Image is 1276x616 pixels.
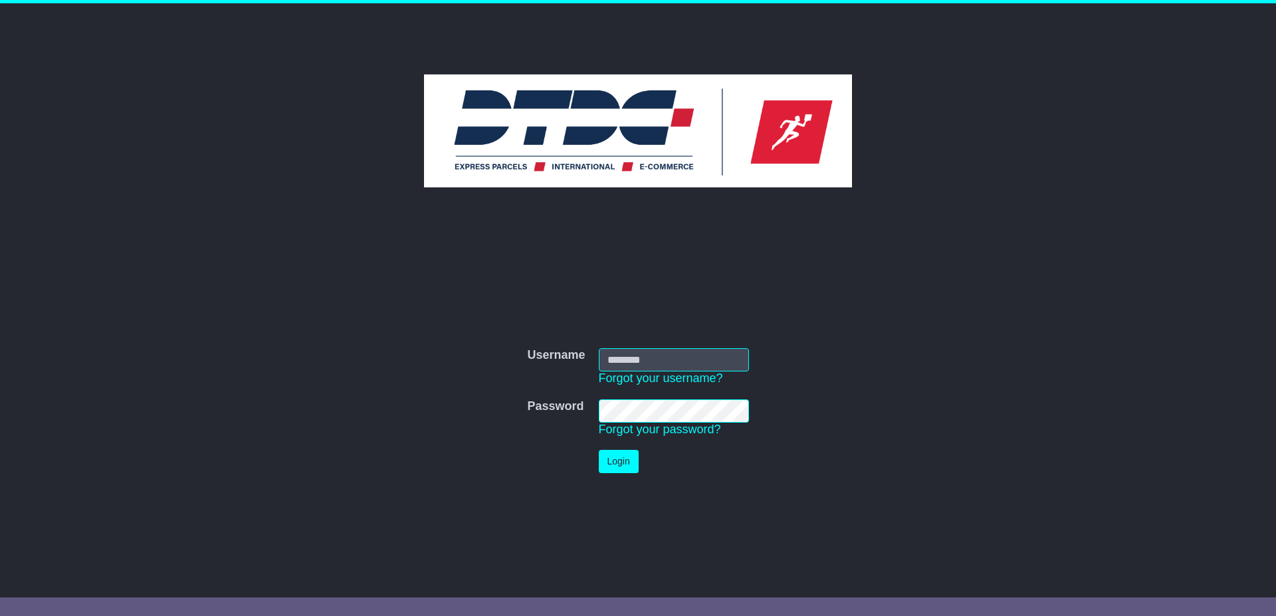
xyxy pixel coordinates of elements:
a: Forgot your password? [599,423,721,436]
button: Login [599,450,639,473]
img: DTDC Australia [424,74,852,187]
a: Forgot your username? [599,371,723,385]
label: Password [527,399,584,414]
label: Username [527,348,585,363]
